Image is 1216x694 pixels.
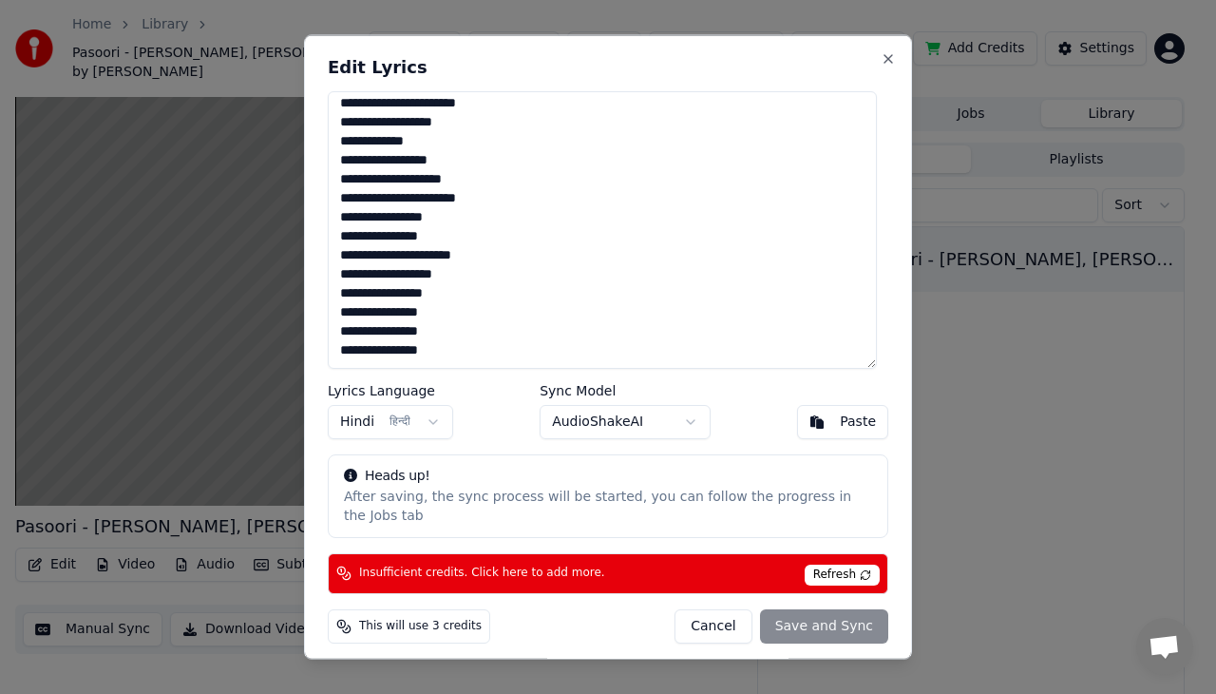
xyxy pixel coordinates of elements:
div: After saving, the sync process will be started, you can follow the progress in the Jobs tab [344,487,872,525]
label: Lyrics Language [328,384,453,397]
span: This will use 3 credits [359,618,482,633]
button: Cancel [674,608,751,643]
span: Refresh [805,564,880,585]
label: Sync Model [540,384,711,397]
h2: Edit Lyrics [328,59,888,76]
div: Heads up! [344,467,872,486]
button: Paste [797,405,888,439]
span: Insufficient credits. Click here to add more. [359,566,605,581]
div: Paste [840,413,876,432]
